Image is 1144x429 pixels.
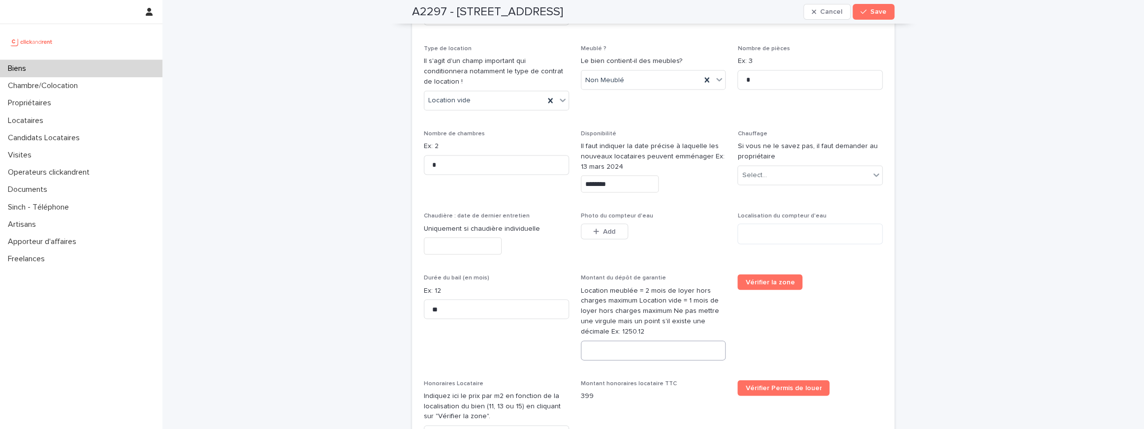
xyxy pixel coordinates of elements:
[742,170,766,181] div: Select...
[581,391,726,401] p: 399
[4,168,97,177] p: Operateurs clickandrent
[4,116,51,125] p: Locataires
[737,213,826,219] span: Localisation du compteur d'eau
[853,4,894,20] button: Save
[581,56,726,66] p: Le bien contient-il des meubles?
[737,380,829,396] a: Vérifier Permis de louer
[412,5,563,19] h2: A2297 - [STREET_ADDRESS]
[737,131,767,137] span: Chauffage
[428,95,471,106] span: Location vide
[424,46,472,52] span: Type de location
[820,8,842,15] span: Cancel
[581,275,666,281] span: Montant du dépôt de garantie
[737,46,790,52] span: Nombre de pièces
[4,254,53,264] p: Freelances
[581,286,726,337] p: Location meublée = 2 mois de loyer hors charges maximum Location vide = 1 mois de loyer hors char...
[4,220,44,229] p: Artisans
[4,151,39,160] p: Visites
[745,279,794,286] span: Vérifier la zone
[803,4,851,20] button: Cancel
[737,275,802,290] a: Vérifier la zone
[424,131,485,137] span: Nombre de chambres
[581,141,726,172] p: Il faut indiquer la date précise à laquelle les nouveaux locataires peuvent emménager Ex: 13 mars...
[581,224,628,240] button: Add
[4,185,55,194] p: Documents
[424,391,569,422] p: Indiquez ici le prix par m2 en fonction de la localisation du bien (11, 13 ou 15) en cliquant sur...
[424,141,569,152] p: Ex: 2
[737,141,883,162] p: Si vous ne le savez pas, il faut demander au propriétaire
[581,46,606,52] span: Meublé ?
[424,275,489,281] span: Durée du bail (en mois)
[424,224,569,234] p: Uniquement si chaudière individuelle
[4,64,34,73] p: Biens
[745,385,822,392] span: Vérifier Permis de louer
[581,131,616,137] span: Disponibilité
[603,228,615,235] span: Add
[4,237,84,246] p: Apporteur d'affaires
[424,56,569,87] p: Il s'agit d'un champ important qui conditionnera notamment le type de contrat de location !
[424,381,483,387] span: Honoraires Locataire
[424,213,530,219] span: Chaudière : date de dernier entretien
[4,203,77,212] p: Sinch - Téléphone
[4,133,88,143] p: Candidats Locataires
[8,32,56,52] img: UCB0brd3T0yccxBKYDjQ
[4,81,86,91] p: Chambre/Colocation
[581,381,677,387] span: Montant honoraires locataire TTC
[4,98,59,108] p: Propriétaires
[581,213,653,219] span: Photo du compteur d'eau
[585,75,624,86] span: Non Meublé
[870,8,887,15] span: Save
[424,286,569,296] p: Ex: 12
[737,56,883,66] p: Ex: 3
